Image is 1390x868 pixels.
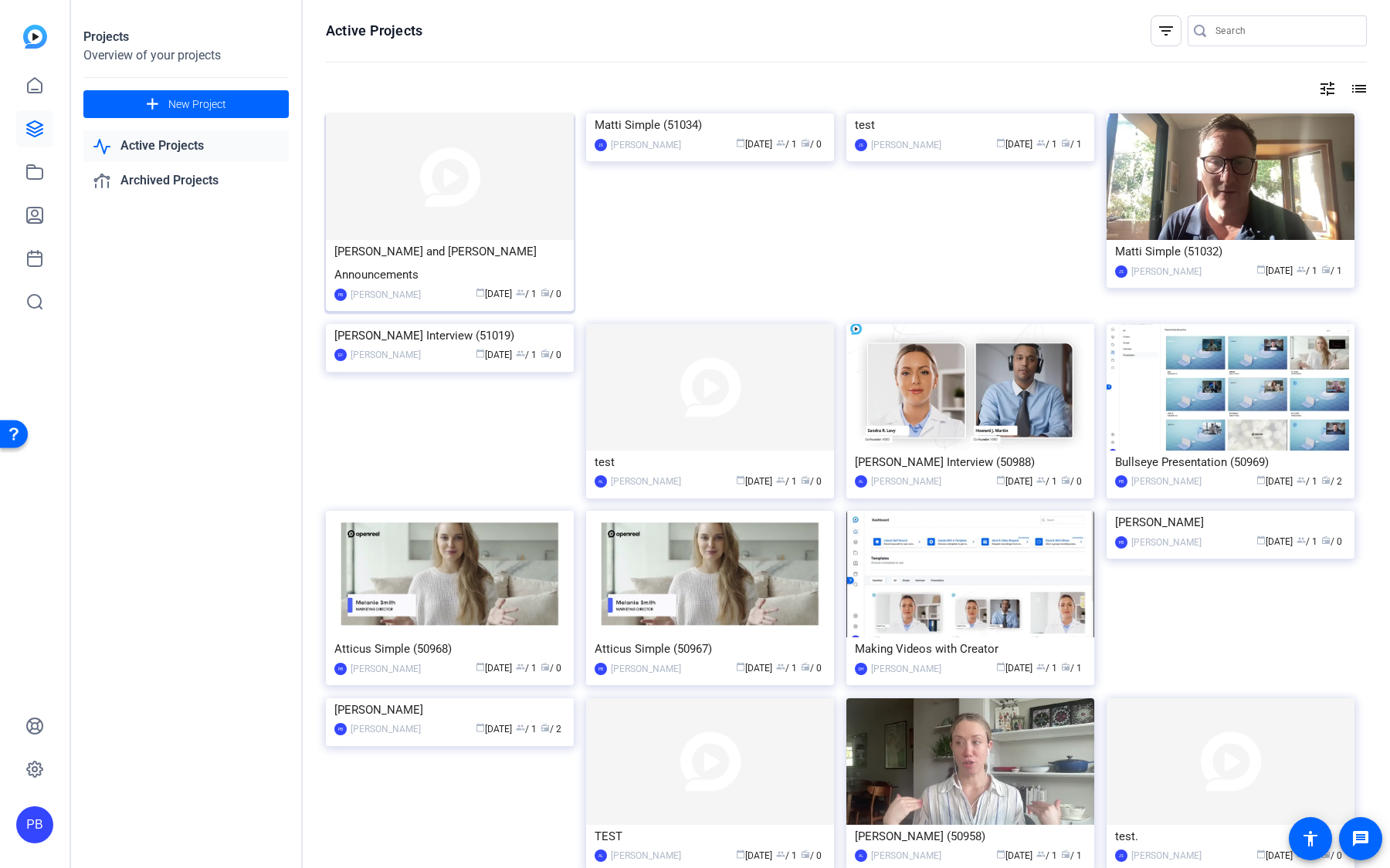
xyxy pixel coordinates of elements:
[801,663,822,674] span: / 0
[776,475,785,485] span: group
[1061,476,1082,487] span: / 0
[1256,535,1266,545] span: calendar_today
[1321,535,1331,545] span: radio
[595,849,607,862] div: AL
[1115,240,1346,263] div: Matti Simple (51032)
[1321,536,1342,547] span: / 0
[871,474,941,489] div: [PERSON_NAME]
[334,637,565,660] div: Atticus Simple (50968)
[1297,475,1306,485] span: group
[1131,474,1202,489] div: [PERSON_NAME]
[334,289,347,301] div: PB
[1061,849,1070,859] span: radio
[334,324,565,347] div: [PERSON_NAME] Interview (51019)
[1115,265,1127,278] div: JS
[855,113,1086,137] div: test
[541,663,561,674] span: / 0
[83,165,289,197] a: Archived Projects
[334,663,347,675] div: PB
[1157,22,1175,40] mat-icon: filter_list
[776,139,797,150] span: / 1
[801,849,810,859] span: radio
[611,474,681,489] div: [PERSON_NAME]
[1036,662,1046,671] span: group
[1036,663,1057,674] span: / 1
[855,825,1086,848] div: [PERSON_NAME] (50958)
[996,850,1032,861] span: [DATE]
[476,723,485,732] span: calendar_today
[855,139,867,151] div: JS
[736,850,772,861] span: [DATE]
[1115,536,1127,549] div: PB
[611,661,681,677] div: [PERSON_NAME]
[83,130,289,162] a: Active Projects
[1131,848,1202,863] div: [PERSON_NAME]
[476,663,512,674] span: [DATE]
[1297,476,1317,487] span: / 1
[1061,850,1082,861] span: / 1
[516,349,525,358] span: group
[1256,265,1293,276] span: [DATE]
[1297,536,1317,547] span: / 1
[476,289,512,299] span: [DATE]
[334,698,565,721] div: [PERSON_NAME]
[1321,475,1331,485] span: radio
[16,806,53,843] div: PB
[1297,265,1317,276] span: / 1
[476,349,485,358] span: calendar_today
[1297,535,1306,545] span: group
[516,289,537,299] span: / 1
[736,476,772,487] span: [DATE]
[776,850,797,861] span: / 1
[595,451,826,474] div: test
[351,661,421,677] div: [PERSON_NAME]
[855,663,867,675] div: DH
[541,288,550,297] span: radio
[516,723,525,732] span: group
[326,22,422,40] h1: Active Projects
[736,662,745,671] span: calendar_today
[1131,264,1202,279] div: [PERSON_NAME]
[611,137,681,153] div: [PERSON_NAME]
[83,46,289,65] div: Overview of your projects
[1036,139,1057,150] span: / 1
[871,661,941,677] div: [PERSON_NAME]
[736,138,745,147] span: calendar_today
[996,139,1032,150] span: [DATE]
[541,349,550,358] span: radio
[1115,849,1127,862] div: JS
[516,350,537,360] span: / 1
[1256,536,1293,547] span: [DATE]
[595,663,607,675] div: PB
[1115,511,1346,534] div: [PERSON_NAME]
[1036,850,1057,861] span: / 1
[541,350,561,360] span: / 0
[871,137,941,153] div: [PERSON_NAME]
[595,113,826,137] div: Matti Simple (51034)
[516,662,525,671] span: group
[516,288,525,297] span: group
[595,139,607,151] div: JS
[516,663,537,674] span: / 1
[1348,79,1367,98] mat-icon: list
[1036,475,1046,485] span: group
[516,724,537,735] span: / 1
[143,95,162,114] mat-icon: add
[1321,265,1342,276] span: / 1
[1036,849,1046,859] span: group
[334,240,565,286] div: [PERSON_NAME] and [PERSON_NAME] Announcements
[83,90,289,118] button: New Project
[476,288,485,297] span: calendar_today
[801,139,822,150] span: / 0
[351,287,421,302] div: [PERSON_NAME]
[996,475,1005,485] span: calendar_today
[168,96,226,113] span: New Project
[996,849,1005,859] span: calendar_today
[541,723,550,732] span: radio
[1115,825,1346,848] div: test.
[1318,79,1337,98] mat-icon: tune
[476,350,512,360] span: [DATE]
[351,721,421,737] div: [PERSON_NAME]
[1321,265,1331,274] span: radio
[871,848,941,863] div: [PERSON_NAME]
